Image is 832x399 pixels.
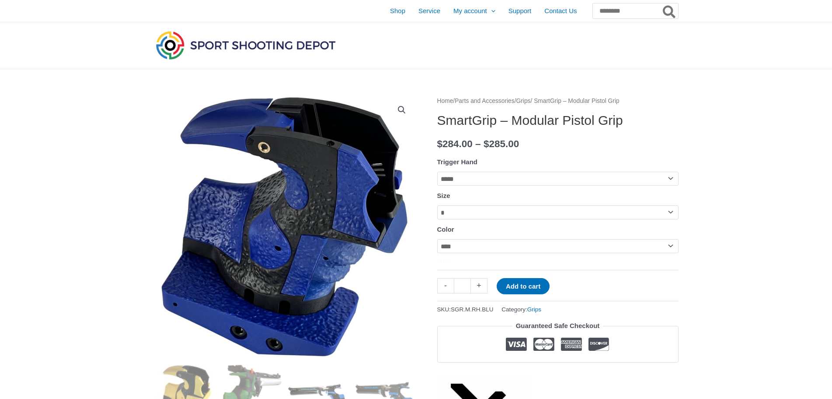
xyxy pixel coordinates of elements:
button: Add to cart [497,278,550,294]
span: SGR.M.RH.BLU [451,306,494,313]
bdi: 285.00 [484,138,519,149]
span: $ [484,138,489,149]
span: Category: [501,304,541,315]
a: Parts and Accessories [455,98,515,104]
label: Color [437,226,454,233]
span: SKU: [437,304,494,315]
a: - [437,278,454,293]
h1: SmartGrip – Modular Pistol Grip [437,113,679,128]
bdi: 284.00 [437,138,473,149]
a: + [471,278,487,293]
nav: Breadcrumb [437,95,679,107]
a: Grips [527,306,541,313]
span: $ [437,138,443,149]
a: Home [437,98,453,104]
button: Search [661,4,678,18]
a: Grips [516,98,531,104]
legend: Guaranteed Safe Checkout [512,320,603,332]
label: Size [437,192,450,199]
span: – [475,138,481,149]
a: Clear options [437,258,454,263]
input: Product quantity [454,278,471,293]
img: SmartGrip - Modular Pistol Grip - Image 29 [154,95,416,358]
a: View full-screen image gallery [394,102,410,118]
img: Sport Shooting Depot [154,29,338,61]
label: Trigger Hand [437,158,478,166]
